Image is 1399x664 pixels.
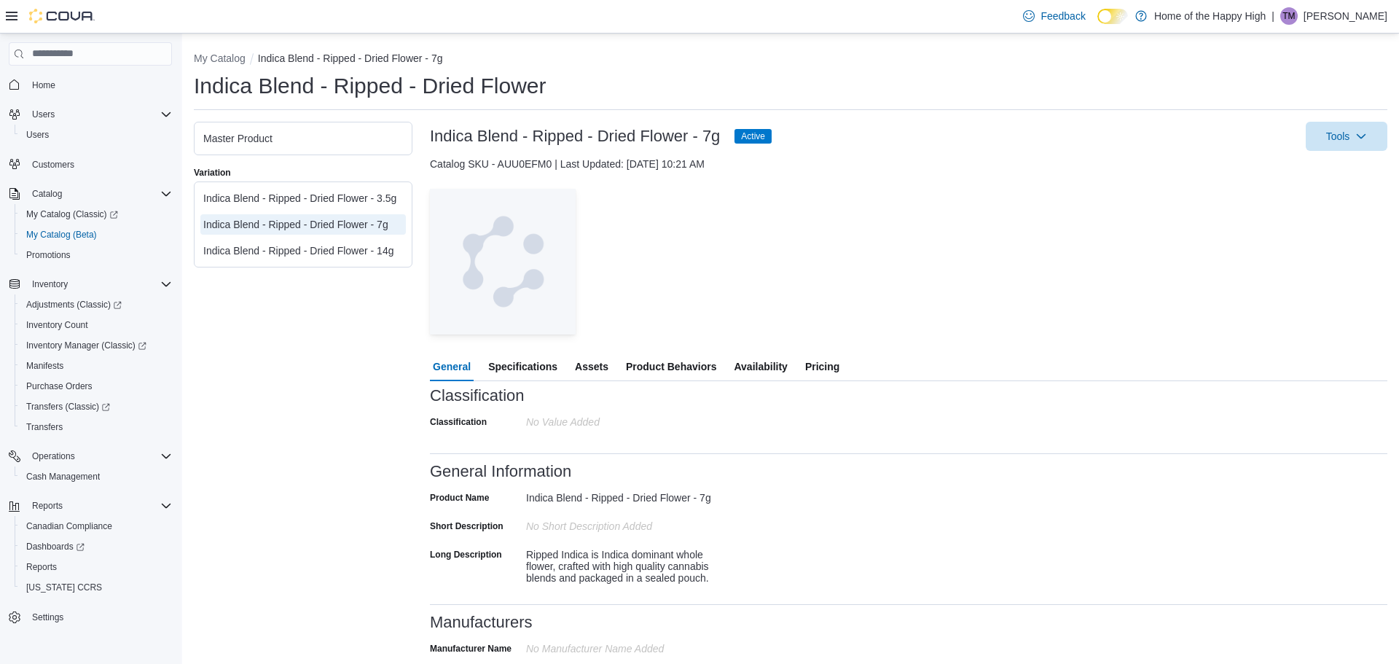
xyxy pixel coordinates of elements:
[26,106,60,123] button: Users
[20,296,128,313] a: Adjustments (Classic)
[1017,1,1091,31] a: Feedback
[258,52,443,64] button: Indica Blend - Ripped - Dried Flower - 7g
[430,463,571,480] h3: General Information
[29,9,95,23] img: Cova
[20,206,124,223] a: My Catalog (Classic)
[9,69,172,660] nav: Complex example
[488,352,557,381] span: Specifications
[20,126,172,144] span: Users
[1326,129,1350,144] span: Tools
[20,357,172,375] span: Manifests
[26,421,63,433] span: Transfers
[20,398,116,415] a: Transfers (Classic)
[1282,7,1295,25] span: TM
[1097,24,1098,25] span: Dark Mode
[20,226,172,243] span: My Catalog (Beta)
[20,126,55,144] a: Users
[430,549,502,561] label: Long Description
[26,106,172,123] span: Users
[20,418,68,436] a: Transfers
[433,352,471,381] span: General
[20,246,77,264] a: Promotions
[20,357,69,375] a: Manifests
[626,352,716,381] span: Product Behaviors
[430,614,533,631] h3: Manufacturers
[194,71,546,101] h1: Indica Blend - Ripped - Dried Flower
[20,418,172,436] span: Transfers
[26,276,172,293] span: Inventory
[430,643,512,655] label: Manufacturer Name
[194,52,246,64] button: My Catalog
[1097,9,1128,24] input: Dark Mode
[20,206,172,223] span: My Catalog (Classic)
[15,315,178,335] button: Inventory Count
[3,184,178,204] button: Catalog
[203,131,403,146] div: Master Product
[32,79,55,91] span: Home
[20,517,172,535] span: Canadian Compliance
[526,637,721,655] div: No Manufacturer Name Added
[32,612,63,623] span: Settings
[26,229,97,241] span: My Catalog (Beta)
[15,204,178,224] a: My Catalog (Classic)
[3,154,178,175] button: Customers
[20,337,152,354] a: Inventory Manager (Classic)
[26,76,172,94] span: Home
[26,497,68,515] button: Reports
[3,446,178,466] button: Operations
[734,352,787,381] span: Availability
[526,515,721,532] div: No Short Description added
[15,397,178,417] a: Transfers (Classic)
[526,543,721,584] div: Ripped Indica is Indica dominant whole flower, crafted with high quality cannabis blends and pack...
[3,274,178,294] button: Inventory
[430,189,576,335] img: Image for Cova Placeholder
[3,606,178,628] button: Settings
[26,448,81,465] button: Operations
[15,125,178,145] button: Users
[20,296,172,313] span: Adjustments (Classic)
[3,74,178,95] button: Home
[1304,7,1387,25] p: [PERSON_NAME]
[26,77,61,94] a: Home
[734,129,772,144] span: Active
[203,243,403,258] div: Indica Blend - Ripped - Dried Flower - 14g
[15,356,178,376] button: Manifests
[526,486,721,504] div: Indica Blend - Ripped - Dried Flower - 7g
[26,471,100,483] span: Cash Management
[20,558,63,576] a: Reports
[20,378,172,395] span: Purchase Orders
[430,416,487,428] label: Classification
[26,185,172,203] span: Catalog
[26,608,172,626] span: Settings
[1271,7,1274,25] p: |
[26,185,68,203] button: Catalog
[15,224,178,245] button: My Catalog (Beta)
[575,352,608,381] span: Assets
[26,497,172,515] span: Reports
[20,398,172,415] span: Transfers (Classic)
[20,468,172,485] span: Cash Management
[1041,9,1085,23] span: Feedback
[20,579,108,596] a: [US_STATE] CCRS
[526,410,721,428] div: No value added
[20,468,106,485] a: Cash Management
[1306,122,1387,151] button: Tools
[26,319,88,331] span: Inventory Count
[15,516,178,536] button: Canadian Compliance
[26,299,122,310] span: Adjustments (Classic)
[20,558,172,576] span: Reports
[20,538,90,555] a: Dashboards
[26,360,63,372] span: Manifests
[26,609,69,626] a: Settings
[3,496,178,516] button: Reports
[15,577,178,598] button: [US_STATE] CCRS
[32,109,55,120] span: Users
[26,129,49,141] span: Users
[20,517,118,535] a: Canadian Compliance
[20,337,172,354] span: Inventory Manager (Classic)
[15,466,178,487] button: Cash Management
[15,376,178,397] button: Purchase Orders
[32,500,63,512] span: Reports
[430,157,1387,171] div: Catalog SKU - AUU0EFM0 | Last Updated: [DATE] 10:21 AM
[15,536,178,557] a: Dashboards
